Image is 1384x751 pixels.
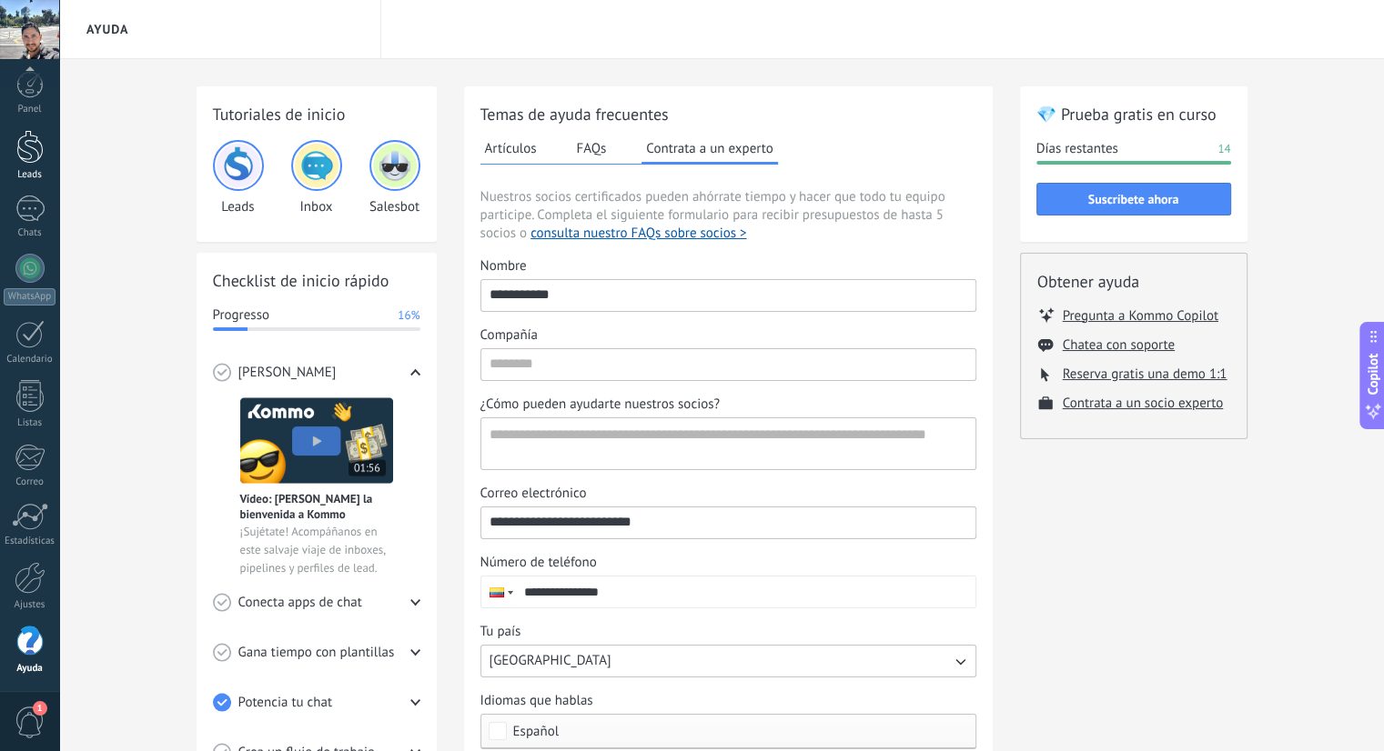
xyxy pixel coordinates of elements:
span: 14 [1217,140,1230,158]
span: Vídeo: [PERSON_NAME] la bienvenida a Kommo [240,491,393,522]
button: Contrata a un experto [641,135,777,165]
div: Salesbot [369,140,420,215]
span: ¡Sujétate! Acompáñanos en este salvaje viaje de inboxes, pipelines y perfiles de lead. [240,523,393,577]
span: Español [513,725,560,738]
button: Reserva gratis una demo 1:1 [1063,365,1227,383]
span: 1 [33,701,47,716]
textarea: ¿Cómo pueden ayudarte nuestros socios? [481,418,972,469]
span: Compañía [480,326,538,345]
span: Tu país [480,623,521,641]
h2: Tutoriales de inicio [213,103,420,125]
input: Compañía [481,349,975,378]
span: Número de teléfono [480,554,597,572]
div: Inbox [291,140,342,215]
h2: Obtener ayuda [1037,270,1230,293]
div: Chats [4,227,56,239]
span: Suscríbete ahora [1088,193,1179,205]
span: Gana tiempo con plantillas [238,644,395,662]
button: Tu país [480,645,976,677]
span: Potencia tu chat [238,694,333,712]
span: Conecta apps de chat [238,594,362,612]
span: 16% [398,306,419,325]
span: Nuestros socios certificados pueden ahórrate tiempo y hacer que todo tu equipo participe. Complet... [480,188,976,243]
span: Correo electrónico [480,485,587,503]
input: Correo electrónico [481,507,975,536]
span: Progresso [213,306,269,325]
button: Artículos [480,135,541,162]
div: Ajustes [4,599,56,611]
span: Nombre [480,257,527,275]
span: [PERSON_NAME] [238,364,337,382]
div: Leads [213,140,264,215]
button: Pregunta a Kommo Copilot [1063,306,1218,325]
button: Suscríbete ahora [1036,183,1231,215]
h2: Checklist de inicio rápido [213,269,420,292]
div: WhatsApp [4,288,56,305]
input: Nombre [481,280,975,309]
button: consulta nuestro FAQs sobre socios > [530,225,746,243]
img: Meet video [240,397,393,484]
div: Panel [4,104,56,115]
h2: Temas de ayuda frecuentes [480,103,976,125]
div: Estadísticas [4,536,56,547]
div: Calendario [4,354,56,365]
span: [GEOGRAPHIC_DATA] [490,652,611,670]
div: Ayuda [4,663,56,675]
span: Copilot [1364,354,1382,396]
input: Número de teléfono [516,576,975,607]
button: FAQs [572,135,611,162]
span: Días restantes [1036,140,1118,158]
div: Leads [4,169,56,181]
h2: 💎 Prueba gratis en curso [1036,103,1231,125]
button: Contrata a un socio experto [1063,395,1224,412]
span: Idiomas que hablas [480,692,593,710]
span: ¿Cómo pueden ayudarte nuestros socios? [480,396,721,414]
div: Ecuador: + 593 [481,576,516,607]
button: Chatea con soporte [1063,336,1175,354]
div: Correo [4,476,56,488]
div: Listas [4,417,56,429]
